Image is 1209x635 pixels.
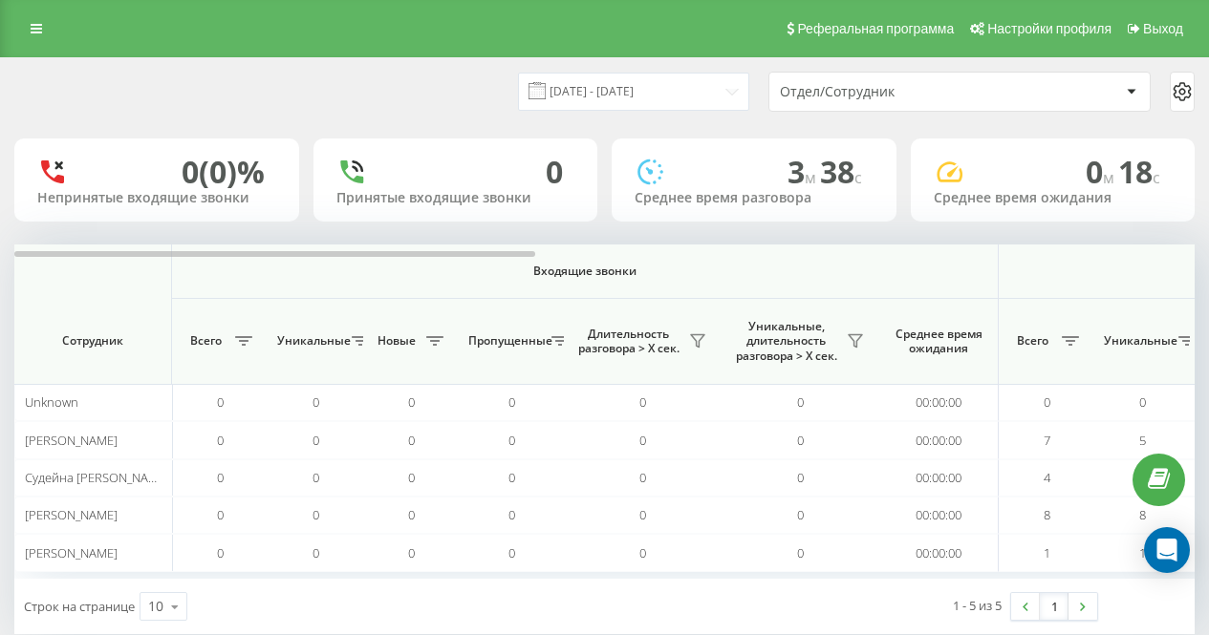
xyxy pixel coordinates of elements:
[1044,469,1050,486] span: 4
[182,154,265,190] div: 0 (0)%
[277,333,346,349] span: Уникальные
[934,190,1173,206] div: Среднее время ожидания
[788,151,820,192] span: 3
[24,598,135,615] span: Строк на странице
[797,544,804,561] span: 0
[797,432,804,449] span: 0
[820,151,862,192] span: 38
[639,544,646,561] span: 0
[797,469,804,486] span: 0
[313,544,319,561] span: 0
[987,21,1112,36] span: Настройки профиля
[879,497,999,534] td: 00:00:00
[797,393,804,411] span: 0
[1044,432,1050,449] span: 7
[508,393,515,411] span: 0
[573,327,683,356] span: Длительность разговора > Х сек.
[222,264,948,279] span: Входящие звонки
[1044,506,1050,523] span: 8
[780,84,1008,100] div: Отдел/Сотрудник
[373,333,421,349] span: Новые
[1086,151,1118,192] span: 0
[25,544,118,561] span: [PERSON_NAME]
[639,393,646,411] span: 0
[1144,527,1190,573] div: Open Intercom Messenger
[25,393,78,411] span: Unknown
[182,333,229,349] span: Всего
[1044,393,1050,411] span: 0
[31,333,155,349] span: Сотрудник
[1143,21,1183,36] span: Выход
[217,469,224,486] span: 0
[217,544,224,561] span: 0
[336,190,575,206] div: Принятые входящие звонки
[805,167,820,188] span: м
[313,432,319,449] span: 0
[25,469,169,486] span: Судейна [PERSON_NAME]
[37,190,276,206] div: Непринятые входящие звонки
[797,21,954,36] span: Реферальная программа
[508,506,515,523] span: 0
[1104,333,1173,349] span: Уникальные
[797,506,804,523] span: 0
[731,319,841,364] span: Уникальные, длительность разговора > Х сек.
[408,432,415,449] span: 0
[508,469,515,486] span: 0
[1044,544,1050,561] span: 1
[148,597,163,616] div: 10
[879,384,999,421] td: 00:00:00
[25,432,118,449] span: [PERSON_NAME]
[894,327,983,356] span: Среднее время ожидания
[508,432,515,449] span: 0
[313,469,319,486] span: 0
[408,393,415,411] span: 0
[879,534,999,571] td: 00:00:00
[217,432,224,449] span: 0
[1008,333,1056,349] span: Всего
[1139,393,1146,411] span: 0
[1139,432,1146,449] span: 5
[879,421,999,458] td: 00:00:00
[217,393,224,411] span: 0
[1103,167,1118,188] span: м
[217,506,224,523] span: 0
[639,432,646,449] span: 0
[1040,593,1069,620] a: 1
[639,506,646,523] span: 0
[408,506,415,523] span: 0
[1139,544,1146,561] span: 1
[1153,167,1160,188] span: c
[313,393,319,411] span: 0
[953,596,1002,615] div: 1 - 5 из 5
[1118,151,1160,192] span: 18
[508,544,515,561] span: 0
[879,459,999,497] td: 00:00:00
[639,469,646,486] span: 0
[313,506,319,523] span: 0
[468,333,546,349] span: Пропущенные
[635,190,874,206] div: Среднее время разговора
[854,167,862,188] span: c
[1139,506,1146,523] span: 8
[25,506,118,523] span: [PERSON_NAME]
[408,544,415,561] span: 0
[546,154,563,190] div: 0
[408,469,415,486] span: 0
